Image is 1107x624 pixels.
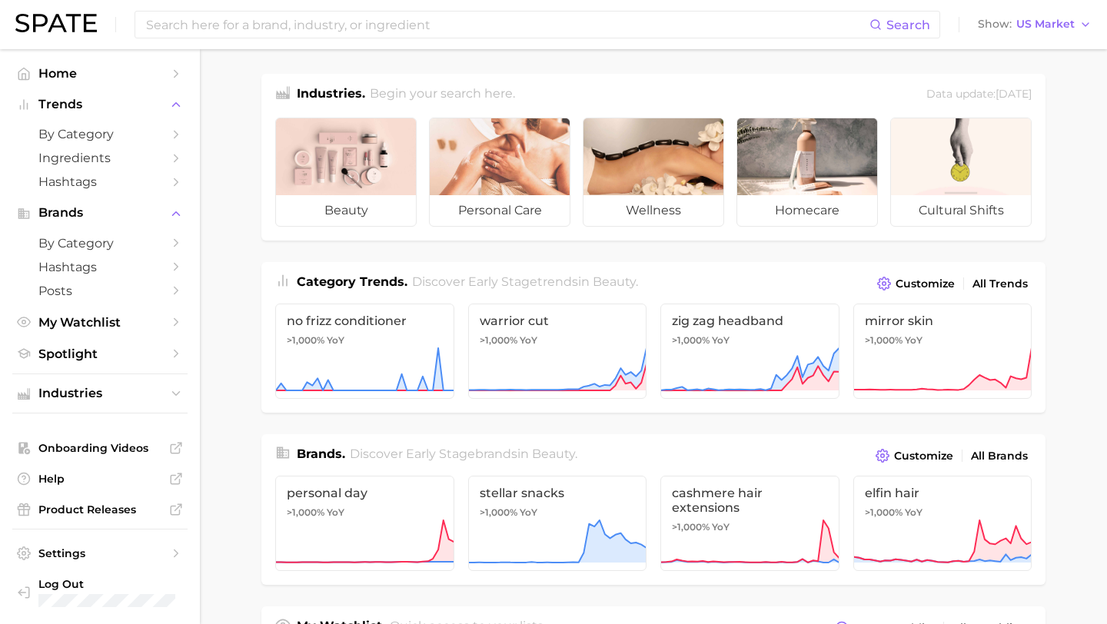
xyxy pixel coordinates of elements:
[12,310,188,334] a: My Watchlist
[38,127,161,141] span: by Category
[532,446,575,461] span: beauty
[145,12,869,38] input: Search here for a brand, industry, or ingredient
[38,66,161,81] span: Home
[853,304,1032,399] a: mirror skin>1,000% YoY
[865,506,903,518] span: >1,000%
[894,450,953,463] span: Customize
[583,118,724,227] a: wellness
[583,195,723,226] span: wellness
[468,304,647,399] a: warrior cut>1,000% YoY
[905,334,922,347] span: YoY
[873,273,959,294] button: Customize
[12,201,188,224] button: Brands
[712,334,730,347] span: YoY
[712,521,730,533] span: YoY
[1016,20,1075,28] span: US Market
[287,486,443,500] span: personal day
[12,231,188,255] a: by Category
[926,85,1032,105] div: Data update: [DATE]
[297,274,407,289] span: Category Trends .
[12,382,188,405] button: Industries
[12,498,188,521] a: Product Releases
[969,274,1032,294] a: All Trends
[12,61,188,85] a: Home
[38,174,161,189] span: Hashtags
[38,577,193,591] span: Log Out
[297,85,365,105] h1: Industries.
[350,446,577,461] span: Discover Early Stage brands in .
[12,436,188,460] a: Onboarding Videos
[480,334,517,346] span: >1,000%
[12,279,188,303] a: Posts
[660,304,839,399] a: zig zag headband>1,000% YoY
[972,277,1028,290] span: All Trends
[12,255,188,279] a: Hashtags
[38,546,161,560] span: Settings
[896,277,955,290] span: Customize
[38,206,161,220] span: Brands
[12,122,188,146] a: by Category
[287,506,324,518] span: >1,000%
[12,342,188,366] a: Spotlight
[38,151,161,165] span: Ingredients
[370,85,515,105] h2: Begin your search here.
[412,274,638,289] span: Discover Early Stage trends in .
[327,334,344,347] span: YoY
[430,195,570,226] span: personal care
[520,334,537,347] span: YoY
[593,274,636,289] span: beauty
[287,334,324,346] span: >1,000%
[12,93,188,116] button: Trends
[38,315,161,330] span: My Watchlist
[287,314,443,328] span: no frizz conditioner
[890,118,1032,227] a: cultural shifts
[737,195,877,226] span: homecare
[736,118,878,227] a: homecare
[38,472,161,486] span: Help
[38,98,161,111] span: Trends
[38,236,161,251] span: by Category
[275,118,417,227] a: beauty
[297,446,345,461] span: Brands .
[978,20,1012,28] span: Show
[38,387,161,400] span: Industries
[12,467,188,490] a: Help
[865,486,1021,500] span: elfin hair
[15,14,97,32] img: SPATE
[520,506,537,519] span: YoY
[38,284,161,298] span: Posts
[12,573,188,612] a: Log out. Currently logged in with e-mail raquelg@robertsbeauty.com.
[276,195,416,226] span: beauty
[672,486,828,515] span: cashmere hair extensions
[853,476,1032,571] a: elfin hair>1,000% YoY
[971,450,1028,463] span: All Brands
[974,15,1095,35] button: ShowUS Market
[480,486,636,500] span: stellar snacks
[480,314,636,328] span: warrior cut
[468,476,647,571] a: stellar snacks>1,000% YoY
[905,506,922,519] span: YoY
[872,445,957,466] button: Customize
[865,334,903,346] span: >1,000%
[327,506,344,519] span: YoY
[886,18,930,32] span: Search
[12,542,188,565] a: Settings
[660,476,839,571] a: cashmere hair extensions>1,000% YoY
[672,314,828,328] span: zig zag headband
[38,503,161,516] span: Product Releases
[12,170,188,194] a: Hashtags
[865,314,1021,328] span: mirror skin
[672,334,710,346] span: >1,000%
[672,521,710,533] span: >1,000%
[429,118,570,227] a: personal care
[480,506,517,518] span: >1,000%
[38,347,161,361] span: Spotlight
[38,441,161,455] span: Onboarding Videos
[891,195,1031,226] span: cultural shifts
[967,446,1032,466] a: All Brands
[12,146,188,170] a: Ingredients
[38,260,161,274] span: Hashtags
[275,476,454,571] a: personal day>1,000% YoY
[275,304,454,399] a: no frizz conditioner>1,000% YoY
